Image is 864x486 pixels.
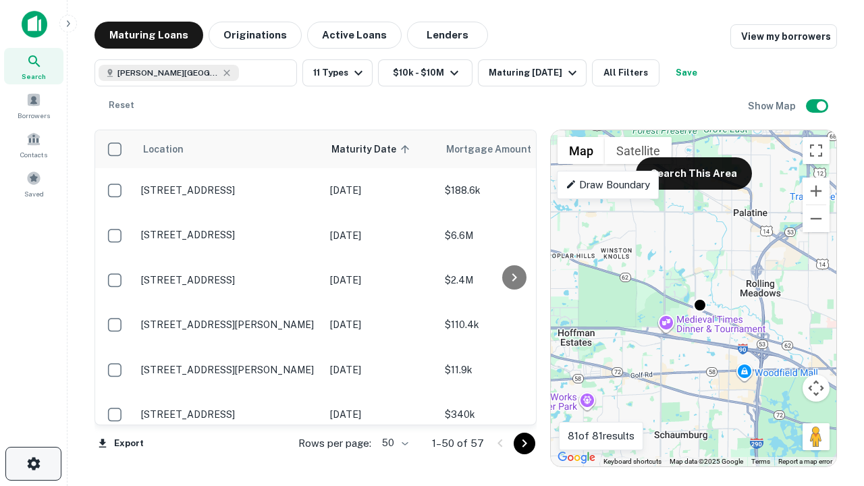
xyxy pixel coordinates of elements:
p: [DATE] [330,228,431,243]
button: Reset [100,92,143,119]
p: [STREET_ADDRESS] [141,229,317,241]
p: [STREET_ADDRESS][PERSON_NAME] [141,364,317,376]
a: Search [4,48,63,84]
p: [DATE] [330,273,431,288]
span: [PERSON_NAME][GEOGRAPHIC_DATA], [GEOGRAPHIC_DATA] [117,67,219,79]
button: Zoom out [803,205,830,232]
span: Mortgage Amount [446,141,549,157]
p: $2.4M [445,273,580,288]
p: [STREET_ADDRESS] [141,274,317,286]
h6: Show Map [748,99,798,113]
button: Go to next page [514,433,535,454]
th: Location [134,130,323,168]
span: Search [22,71,46,82]
button: Search This Area [636,157,752,190]
p: 81 of 81 results [568,428,634,444]
button: $10k - $10M [378,59,473,86]
button: Maturing Loans [94,22,203,49]
button: Toggle fullscreen view [803,137,830,164]
span: Maturity Date [331,141,414,157]
p: $110.4k [445,317,580,332]
button: Save your search to get updates of matches that match your search criteria. [665,59,708,86]
p: Rows per page: [298,435,371,452]
button: Keyboard shortcuts [603,457,661,466]
p: [STREET_ADDRESS] [141,184,317,196]
button: All Filters [592,59,659,86]
span: Contacts [20,149,47,160]
p: $11.9k [445,362,580,377]
p: $188.6k [445,183,580,198]
button: Show street map [558,137,605,164]
img: Google [554,449,599,466]
button: Active Loans [307,22,402,49]
p: [DATE] [330,362,431,377]
p: Draw Boundary [566,177,650,193]
iframe: Chat Widget [796,378,864,443]
p: [DATE] [330,183,431,198]
p: [STREET_ADDRESS] [141,408,317,421]
div: 0 0 [551,130,836,466]
div: 50 [377,433,410,453]
p: $340k [445,407,580,422]
a: Borrowers [4,87,63,124]
th: Mortgage Amount [438,130,587,168]
span: Map data ©2025 Google [670,458,743,465]
span: Location [142,141,184,157]
p: [STREET_ADDRESS][PERSON_NAME] [141,319,317,331]
button: Export [94,433,147,454]
a: Open this area in Google Maps (opens a new window) [554,449,599,466]
button: Show satellite imagery [605,137,672,164]
button: Originations [209,22,302,49]
p: [DATE] [330,317,431,332]
a: Report a map error [778,458,832,465]
p: 1–50 of 57 [432,435,484,452]
a: View my borrowers [730,24,837,49]
img: capitalize-icon.png [22,11,47,38]
a: Saved [4,165,63,202]
p: $6.6M [445,228,580,243]
button: Map camera controls [803,375,830,402]
button: Maturing [DATE] [478,59,587,86]
span: Saved [24,188,44,199]
button: Zoom in [803,178,830,205]
a: Contacts [4,126,63,163]
button: 11 Types [302,59,373,86]
p: [DATE] [330,407,431,422]
span: Borrowers [18,110,50,121]
div: Maturing [DATE] [489,65,580,81]
a: Terms (opens in new tab) [751,458,770,465]
th: Maturity Date [323,130,438,168]
button: Lenders [407,22,488,49]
